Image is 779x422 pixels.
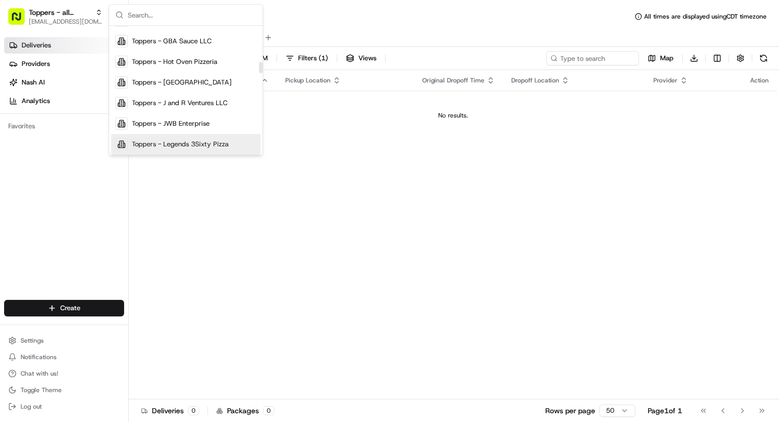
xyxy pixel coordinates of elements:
[511,76,559,85] span: Dropoff Location
[91,188,112,196] span: [DATE]
[22,96,50,106] span: Analytics
[83,226,169,245] a: 💻API Documentation
[46,98,169,109] div: Start new chat
[102,256,125,263] span: Pylon
[128,5,256,25] input: Search...
[29,7,91,18] button: Toppers - all locations
[21,402,42,411] span: Log out
[60,303,80,313] span: Create
[10,134,69,142] div: Past conversations
[10,231,19,240] div: 📗
[4,366,124,381] button: Chat with us!
[358,54,376,63] span: Views
[27,66,170,77] input: Clear
[132,37,212,46] span: Toppers - GBA Sauce LLC
[175,102,187,114] button: Start new chat
[10,10,31,31] img: Nash
[21,386,62,394] span: Toggle Theme
[6,226,83,245] a: 📗Knowledge Base
[10,178,27,194] img: Angelique Valdez
[653,76,678,85] span: Provider
[22,41,51,50] span: Deliveries
[4,333,124,348] button: Settings
[85,188,89,196] span: •
[32,160,83,168] span: [PERSON_NAME]
[21,188,29,196] img: 1736555255976-a54dd68f-1ca7-489b-9aae-adbdc363a1c4
[141,406,199,416] div: Deliveries
[648,406,682,416] div: Page 1 of 1
[132,98,228,108] span: Toppers - J and R Ventures LLC
[546,51,639,65] input: Type to search
[341,51,381,65] button: Views
[132,119,210,128] span: Toppers - JWB Enterprise
[422,76,484,85] span: Original Dropoff Time
[73,255,125,263] a: Powered byPylon
[133,111,773,120] div: No results.
[4,383,124,397] button: Toggle Theme
[29,18,102,26] button: [EMAIL_ADDRESS][DOMAIN_NAME]
[4,93,128,109] a: Analytics
[216,406,274,416] div: Packages
[97,230,165,241] span: API Documentation
[21,353,57,361] span: Notifications
[4,350,124,364] button: Notifications
[4,118,124,134] div: Favorites
[4,37,128,54] a: Deliveries
[4,4,107,29] button: Toppers - all locations[EMAIL_ADDRESS][DOMAIN_NAME]
[22,78,45,87] span: Nash AI
[132,57,217,66] span: Toppers - Hot Oven Pizzeria
[91,160,112,168] span: [DATE]
[46,109,142,117] div: We're available if you need us!
[160,132,187,144] button: See all
[263,406,274,415] div: 0
[285,76,331,85] span: Pickup Location
[4,399,124,414] button: Log out
[10,98,29,117] img: 1736555255976-a54dd68f-1ca7-489b-9aae-adbdc363a1c4
[32,188,83,196] span: [PERSON_NAME]
[22,59,50,69] span: Providers
[10,150,27,166] img: Aaron Edelman
[85,160,89,168] span: •
[660,54,673,63] span: Map
[756,51,771,65] button: Refresh
[132,78,232,87] span: Toppers - [GEOGRAPHIC_DATA]
[545,406,595,416] p: Rows per page
[22,98,40,117] img: 8571987876998_91fb9ceb93ad5c398215_72.jpg
[87,231,95,240] div: 💻
[21,230,79,241] span: Knowledge Base
[644,12,767,21] span: All times are displayed using CDT timezone
[4,56,128,72] a: Providers
[21,336,44,345] span: Settings
[4,300,124,316] button: Create
[109,26,263,155] div: Suggestions
[319,54,328,63] span: ( 1 )
[21,369,58,378] span: Chat with us!
[132,140,229,149] span: Toppers - Legends 3Sixty Pizza
[281,51,333,65] button: Filters(1)
[4,74,128,91] a: Nash AI
[298,54,328,63] span: Filters
[750,76,769,85] div: Action
[188,406,199,415] div: 0
[10,41,187,58] p: Welcome 👋
[643,51,678,65] button: Map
